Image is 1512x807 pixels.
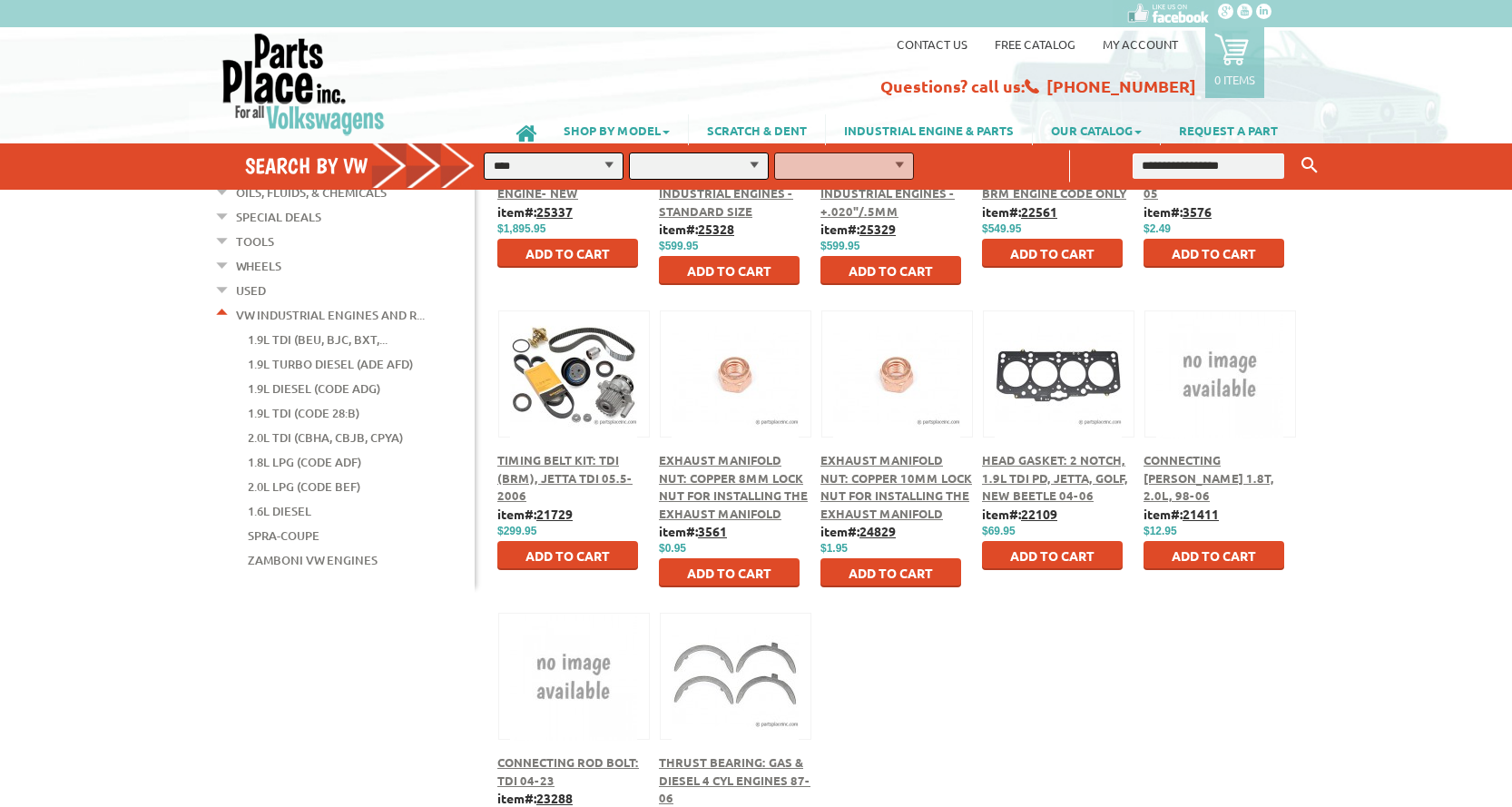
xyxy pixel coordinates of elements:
b: item#: [1144,506,1219,522]
b: item#: [659,221,734,237]
span: $0.95 [659,542,686,555]
a: Tools [236,230,274,253]
u: 23288 [536,790,573,806]
a: Piston Set:2.0L Common Rail Industrial Engines - Standard Size [659,150,793,219]
span: $12.95 [1144,525,1177,537]
span: Add to Cart [525,547,610,564]
u: 25328 [698,221,734,237]
u: 25329 [859,221,896,237]
a: Exhaust Manifold Nut: Copper 10mm Lock Nut for Installing the Exhaust Manifold [820,452,972,521]
b: item#: [497,506,573,522]
u: 21411 [1183,506,1219,522]
img: Parts Place Inc! [221,32,387,136]
a: Timing Belt Kit: TDI (BRM), Jetta TDI 05.5-2006 [497,452,633,503]
button: Add to Cart [982,239,1123,268]
a: Piston Set:2.0L Common Rail Industrial Engines - +.020"/.5mm [820,150,955,219]
a: Contact us [897,36,967,52]
button: Add to Cart [820,256,961,285]
span: $1,895.95 [497,222,545,235]
a: My Account [1103,36,1178,52]
p: 0 items [1214,72,1255,87]
a: 1.9L Turbo Diesel (ADE AFD) [248,352,413,376]
button: Add to Cart [820,558,961,587]
span: Add to Cart [1172,245,1256,261]
button: Add to Cart [497,239,638,268]
a: 1.8L LPG (Code ADF) [248,450,361,474]
span: $299.95 [497,525,536,537]
a: Head Gasket: 2 Notch, 1.9L TDI PD, Jetta, Golf, New Beetle 04-06 [982,452,1128,503]
span: Add to Cart [1010,245,1095,261]
h4: Search by VW [245,153,494,179]
a: SCRATCH & DENT [689,114,825,145]
button: Keyword Search [1296,151,1323,181]
span: Add to Cart [525,245,610,261]
span: $1.95 [820,542,848,555]
a: Free Catalog [995,36,1075,52]
a: 1.9L Diesel (Code ADG) [248,377,380,400]
a: 0 items [1205,27,1264,98]
u: 3561 [698,523,727,539]
b: item#: [659,523,727,539]
a: 1.9L TDI (Code 28:B) [248,401,359,425]
u: 24829 [859,523,896,539]
a: 2.0L LPG (Code BEF) [248,475,360,498]
a: Used [236,279,266,302]
span: $2.49 [1144,222,1171,235]
a: SHOP BY MODEL [545,114,688,145]
b: item#: [497,790,573,806]
button: Add to Cart [1144,239,1284,268]
button: Add to Cart [497,541,638,570]
a: 2.0L TDI (CBHA, CBJB, CPYA) [248,426,403,449]
span: Add to Cart [1010,547,1095,564]
a: 1.6L Diesel [248,499,311,523]
button: Add to Cart [1144,541,1284,570]
span: Add to Cart [687,565,771,581]
span: $69.95 [982,525,1016,537]
b: item#: [982,203,1057,220]
a: OUR CATALOG [1033,114,1160,145]
a: Thrust Bearing: Gas & Diesel 4 Cyl engines 87-06 [659,754,810,805]
a: VW Industrial Engines and R... [236,303,425,327]
button: Add to Cart [659,256,800,285]
a: Oils, Fluids, & Chemicals [236,181,387,204]
span: Add to Cart [1172,547,1256,564]
a: Zamboni VW Engines [248,548,378,572]
b: item#: [820,523,896,539]
span: Add to Cart [849,262,933,279]
span: $599.95 [659,240,698,252]
b: item#: [982,506,1057,522]
a: Connecting Rod Bolt: TDI 04-23 [497,754,639,788]
u: 22109 [1021,506,1057,522]
a: 1.9L TDI (BEU, BJC, BXT,... [248,328,388,351]
span: $549.95 [982,222,1021,235]
u: 3576 [1183,203,1212,220]
span: Add to Cart [687,262,771,279]
a: Exhaust Manifold Nut: Copper 8mm Lock Nut for Installing the Exhaust Manifold [659,452,808,521]
span: Add to Cart [849,565,933,581]
a: Spra-Coupe [248,524,319,547]
span: $599.95 [820,240,859,252]
u: 22561 [1021,203,1057,220]
u: 21729 [536,506,573,522]
button: Add to Cart [659,558,800,587]
b: item#: [497,203,573,220]
a: Special Deals [236,205,321,229]
b: item#: [1144,203,1212,220]
a: REQUEST A PART [1161,114,1296,145]
u: 25337 [536,203,573,220]
a: Connecting [PERSON_NAME] 1.8T, 2.0L, 98-06 [1144,452,1274,503]
a: Wheels [236,254,281,278]
b: item#: [820,221,896,237]
a: INDUSTRIAL ENGINE & PARTS [826,114,1032,145]
button: Add to Cart [982,541,1123,570]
